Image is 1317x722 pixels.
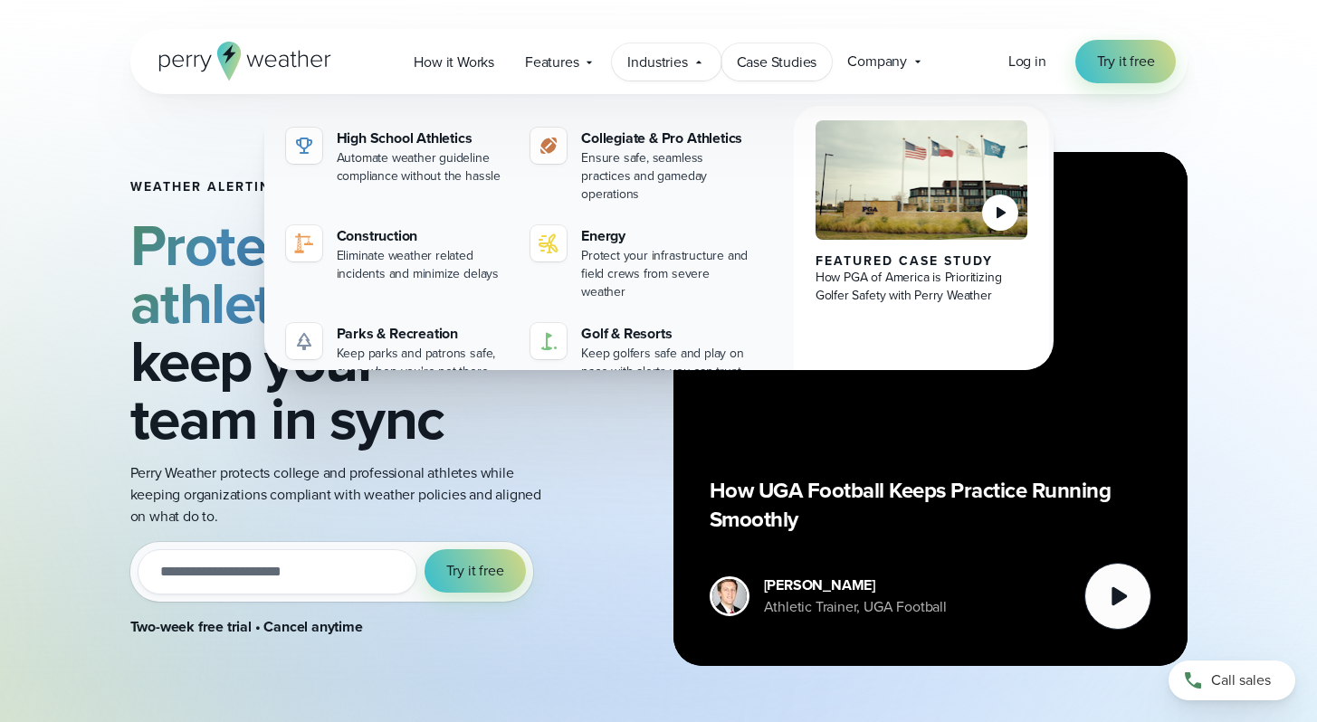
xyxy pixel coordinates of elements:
a: Case Studies [721,43,833,81]
div: Parks & Recreation [337,323,510,345]
img: energy-icon@2x-1.svg [538,233,559,254]
div: Keep parks and patrons safe, even when you're not there [337,345,510,381]
span: Call sales [1211,670,1271,691]
a: Construction Eliminate weather related incidents and minimize delays [279,218,517,290]
a: Collegiate & Pro Athletics Ensure safe, seamless practices and gameday operations [523,120,761,211]
img: highschool-icon.svg [293,135,315,157]
a: Try it free [1075,40,1177,83]
div: Protect your infrastructure and field crews from severe weather [581,247,754,301]
a: Call sales [1169,660,1295,700]
button: Try it free [425,549,526,593]
a: How it Works [398,43,510,81]
img: noun-crane-7630938-1@2x.svg [293,233,315,254]
a: Energy Protect your infrastructure and field crews from severe weather [523,218,761,309]
a: Parks & Recreation Keep parks and patrons safe, even when you're not there [279,316,517,388]
div: Featured Case Study [816,254,1028,269]
img: proathletics-icon@2x-1.svg [538,135,559,157]
span: Features [525,52,578,73]
div: High School Athletics [337,128,510,149]
h2: and keep your team in sync [130,216,554,448]
div: Athletic Trainer, UGA Football [764,596,947,618]
p: Perry Weather protects college and professional athletes while keeping organizations compliant wi... [130,462,554,527]
div: Golf & Resorts [581,323,754,345]
div: Eliminate weather related incidents and minimize delays [337,247,510,283]
div: Energy [581,225,754,247]
div: [PERSON_NAME] [764,575,947,596]
div: Construction [337,225,510,247]
span: Company [847,51,907,72]
span: Industries [627,52,687,73]
span: Try it free [1097,51,1155,72]
a: PGA of America, Frisco Campus Featured Case Study How PGA of America is Prioritizing Golfer Safet... [794,106,1050,403]
img: PGA of America, Frisco Campus [816,120,1028,240]
a: Golf & Resorts Keep golfers safe and play on pace with alerts you can trust [523,316,761,388]
img: golf-iconV2.svg [538,330,559,352]
a: High School Athletics Automate weather guideline compliance without the hassle [279,120,517,193]
img: parks-icon-grey.svg [293,330,315,352]
a: Log in [1008,51,1046,72]
div: Keep golfers safe and play on pace with alerts you can trust [581,345,754,381]
div: Ensure safe, seamless practices and gameday operations [581,149,754,204]
p: How UGA Football Keeps Practice Running Smoothly [710,476,1151,534]
div: Collegiate & Pro Athletics [581,128,754,149]
span: How it Works [414,52,494,73]
span: Case Studies [737,52,817,73]
span: Try it free [446,560,504,582]
h1: Weather Alerting System [130,180,554,195]
span: Log in [1008,51,1046,71]
strong: Protect athletes [130,203,330,346]
div: How PGA of America is Prioritizing Golfer Safety with Perry Weather [816,269,1028,305]
div: Automate weather guideline compliance without the hassle [337,149,510,185]
strong: Two-week free trial • Cancel anytime [130,616,363,637]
